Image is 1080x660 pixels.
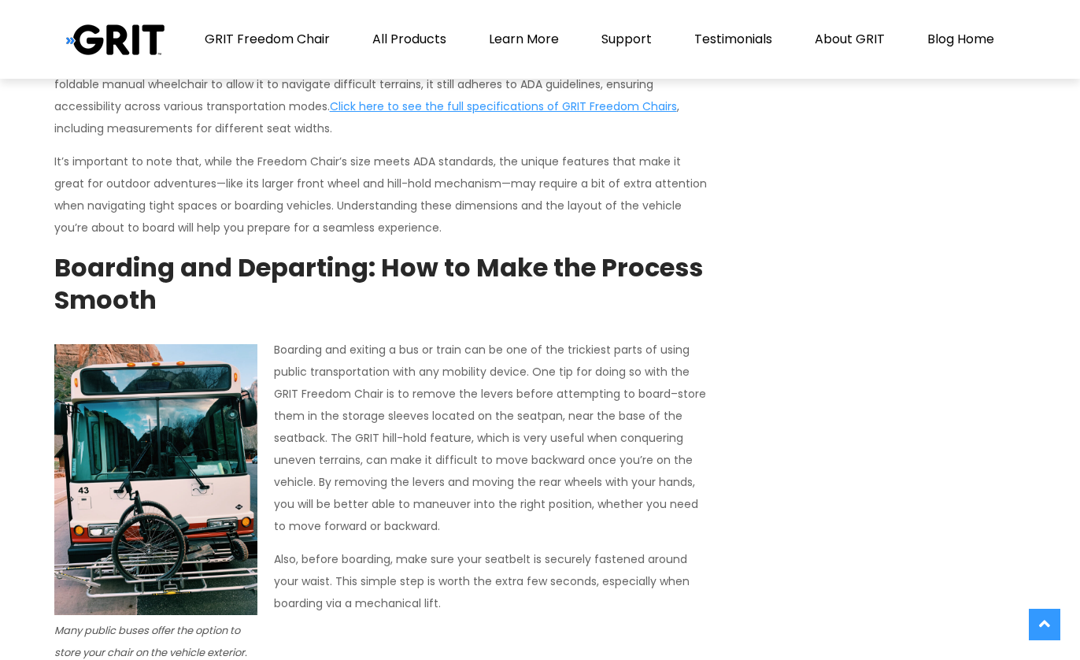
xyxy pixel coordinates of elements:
span: It’s important to note that, while the Freedom Chair’s size meets ADA standards, the unique featu... [54,154,707,235]
span: , including measurements for different seat widths. [54,98,679,136]
img: Grit Blog [66,24,165,56]
span: Also, before boarding, make sure your seatbelt is securely fastened around your waist. This simpl... [274,551,690,611]
a: Click here to see the full specifications of GRIT Freedom Chairs [330,98,677,114]
b: Boarding and Departing: How to Make the Process Smooth [54,250,703,318]
span: . This means you can confidently approach any bus or subway knowing your GRIT chair will fit. Whi... [54,32,706,114]
span: Boarding and exiting a bus or train can be one of the trickiest parts of using public transportat... [274,342,706,534]
em: Many public buses offer the option to store your chair on the vehicle exterior. [54,623,247,660]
